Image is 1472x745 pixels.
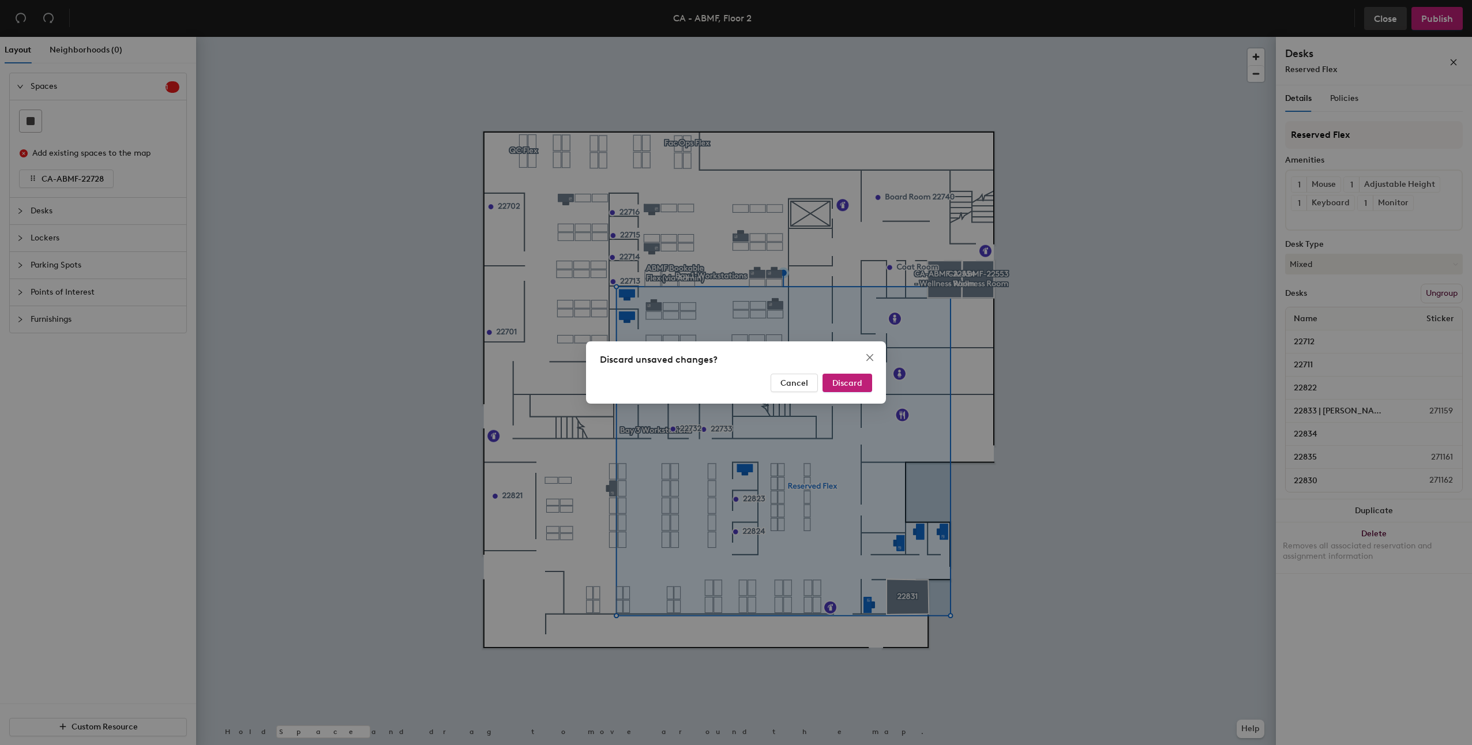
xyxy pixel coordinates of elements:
span: Cancel [780,378,808,388]
span: Discard [832,378,862,388]
div: Discard unsaved changes? [600,353,872,367]
span: Close [861,353,879,362]
button: Discard [823,374,872,392]
button: Cancel [771,374,818,392]
span: close [865,353,874,362]
button: Close [861,348,879,367]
